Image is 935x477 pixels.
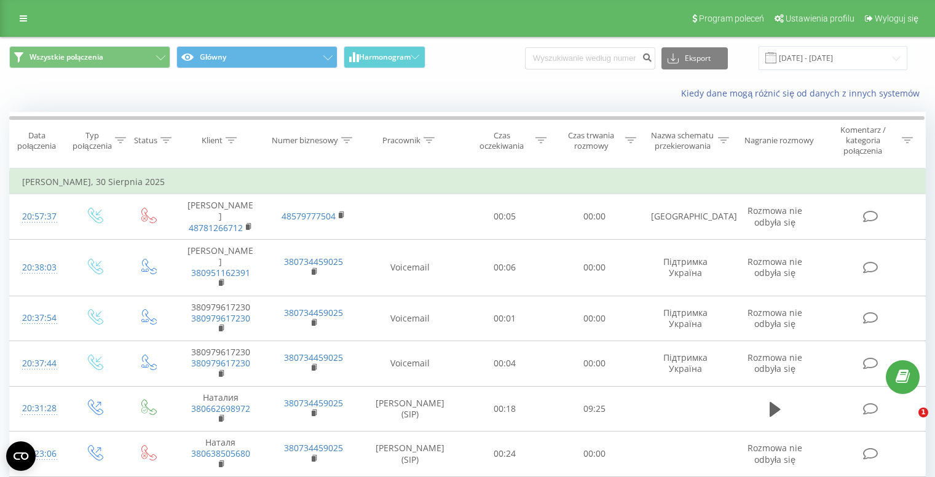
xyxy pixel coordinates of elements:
[681,87,926,99] a: Kiedy dane mogą różnić się od danych z innych systemów
[382,135,420,146] div: Pracownik
[827,125,899,156] div: Komentarz / kategoria połączenia
[639,341,732,387] td: Підтримка Україна
[360,432,460,477] td: [PERSON_NAME] (SIP)
[550,239,639,296] td: 00:00
[699,14,764,23] span: Program poleceń
[360,386,460,432] td: [PERSON_NAME] (SIP)
[344,46,425,68] button: Harmonogram
[284,307,343,318] a: 380734459025
[460,296,550,341] td: 00:01
[460,432,550,477] td: 00:24
[174,296,267,341] td: 380979617230
[174,239,267,296] td: [PERSON_NAME]
[550,296,639,341] td: 00:00
[191,403,250,414] a: 380662698972
[748,352,802,374] span: Rozmowa nie odbyła się
[189,222,243,234] a: 48781266712
[191,312,250,324] a: 380979617230
[73,130,111,151] div: Typ połączenia
[22,256,55,280] div: 20:38:03
[650,130,715,151] div: Nazwa schematu przekierowania
[360,341,460,387] td: Voicemail
[460,341,550,387] td: 00:04
[471,130,533,151] div: Czas oczekiwania
[284,397,343,409] a: 380734459025
[272,135,338,146] div: Numer biznesowy
[550,432,639,477] td: 00:00
[22,352,55,376] div: 20:37:44
[282,210,336,222] a: 48579777504
[174,194,267,240] td: [PERSON_NAME]
[174,386,267,432] td: Наталия
[30,52,103,62] span: Wszystkie połączenia
[10,170,926,194] td: [PERSON_NAME], 30 Sierpnia 2025
[875,14,918,23] span: Wyloguj się
[639,296,732,341] td: Підтримка Україна
[460,239,550,296] td: 00:06
[550,194,639,240] td: 00:00
[22,306,55,330] div: 20:37:54
[748,307,802,329] span: Rozmowa nie odbyła się
[561,130,622,151] div: Czas trwania rozmowy
[202,135,223,146] div: Klient
[174,341,267,387] td: 380979617230
[10,130,63,151] div: Data połączenia
[918,408,928,417] span: 1
[744,135,814,146] div: Nagranie rozmowy
[22,442,55,466] div: 20:23:06
[639,239,732,296] td: Підтримка Україна
[9,46,170,68] button: Wszystkie połączenia
[786,14,854,23] span: Ustawienia profilu
[525,47,655,69] input: Wyszukiwanie według numeru
[134,135,157,146] div: Status
[460,194,550,240] td: 00:05
[748,205,802,227] span: Rozmowa nie odbyła się
[550,386,639,432] td: 09:25
[191,267,250,278] a: 380951162391
[191,357,250,369] a: 380979617230
[893,408,923,437] iframe: Intercom live chat
[22,205,55,229] div: 20:57:37
[359,53,411,61] span: Harmonogram
[191,447,250,459] a: 380638505680
[284,352,343,363] a: 380734459025
[639,194,732,240] td: [GEOGRAPHIC_DATA]
[748,442,802,465] span: Rozmowa nie odbyła się
[360,239,460,296] td: Voicemail
[22,396,55,420] div: 20:31:28
[176,46,337,68] button: Główny
[460,386,550,432] td: 00:18
[174,432,267,477] td: Наталя
[6,441,36,471] button: Open CMP widget
[284,256,343,267] a: 380734459025
[360,296,460,341] td: Voicemail
[284,442,343,454] a: 380734459025
[748,256,802,278] span: Rozmowa nie odbyła się
[550,341,639,387] td: 00:00
[661,47,728,69] button: Eksport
